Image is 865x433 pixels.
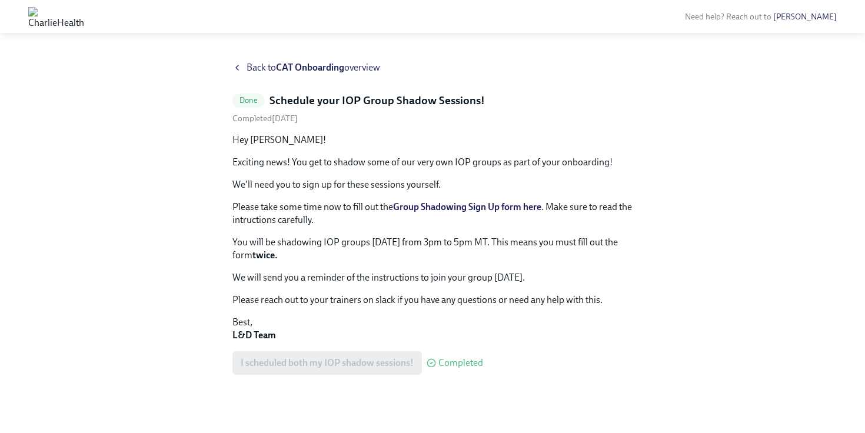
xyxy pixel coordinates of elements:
[232,178,633,191] p: We'll need you to sign up for these sessions yourself.
[393,201,541,212] a: Group Shadowing Sign Up form here
[232,134,633,146] p: Hey [PERSON_NAME]!
[28,7,84,26] img: CharlieHealth
[232,316,633,342] p: Best,
[232,329,276,341] strong: L&D Team
[232,271,633,284] p: We will send you a reminder of the instructions to join your group [DATE].
[232,236,633,262] p: You will be shadowing IOP groups [DATE] from 3pm to 5pm MT. This means you must fill out the form
[232,201,633,227] p: Please take some time now to fill out the . Make sure to read the intructions carefully.
[232,61,633,74] a: Back toCAT Onboardingoverview
[270,93,485,108] h5: Schedule your IOP Group Shadow Sessions!
[438,358,483,368] span: Completed
[773,12,837,22] a: [PERSON_NAME]
[685,12,837,22] span: Need help? Reach out to
[232,96,265,105] span: Done
[232,294,633,307] p: Please reach out to your trainers on slack if you have any questions or need any help with this.
[252,249,278,261] strong: twice.
[247,61,380,74] span: Back to overview
[232,114,298,124] span: Wednesday, August 27th 2025, 3:26 pm
[232,156,633,169] p: Exciting news! You get to shadow some of our very own IOP groups as part of your onboarding!
[276,62,344,73] strong: CAT Onboarding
